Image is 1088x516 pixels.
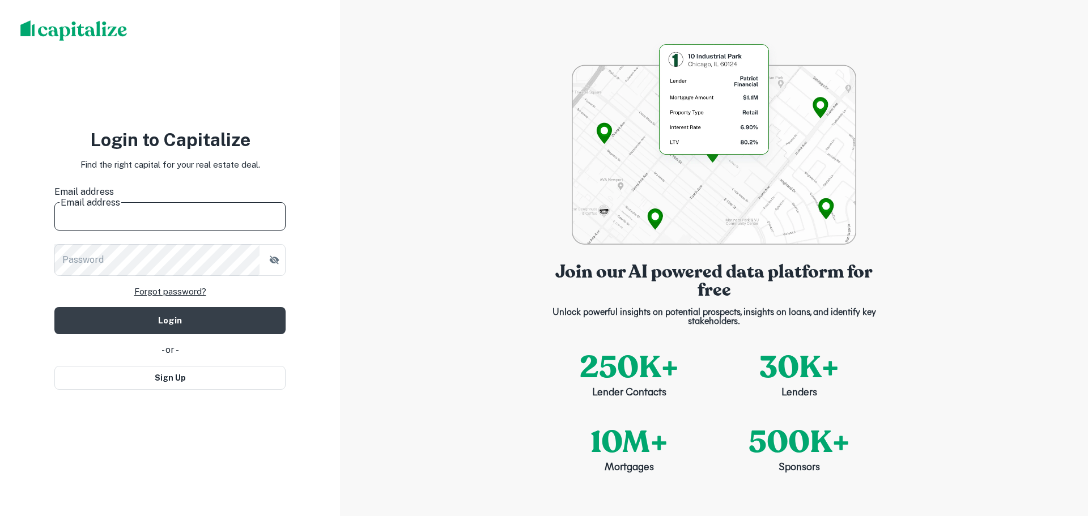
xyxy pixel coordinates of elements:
[54,343,286,357] div: - or -
[20,20,127,41] img: capitalize-logo.png
[544,263,884,299] p: Join our AI powered data platform for free
[80,158,260,172] p: Find the right capital for your real estate deal.
[1031,425,1088,480] iframe: Chat Widget
[54,185,286,199] label: Email address
[572,41,856,245] img: login-bg
[779,460,820,476] p: Sponsors
[592,386,666,401] p: Lender Contacts
[590,419,668,465] p: 10M+
[781,386,817,401] p: Lenders
[580,344,679,390] p: 250K+
[54,307,286,334] button: Login
[54,126,286,153] h3: Login to Capitalize
[749,419,850,465] p: 500K+
[605,460,654,476] p: Mortgages
[54,366,286,390] button: Sign Up
[544,308,884,326] p: Unlock powerful insights on potential prospects, insights on loans, and identify key stakeholders.
[759,344,839,390] p: 30K+
[134,285,206,298] a: Forgot password?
